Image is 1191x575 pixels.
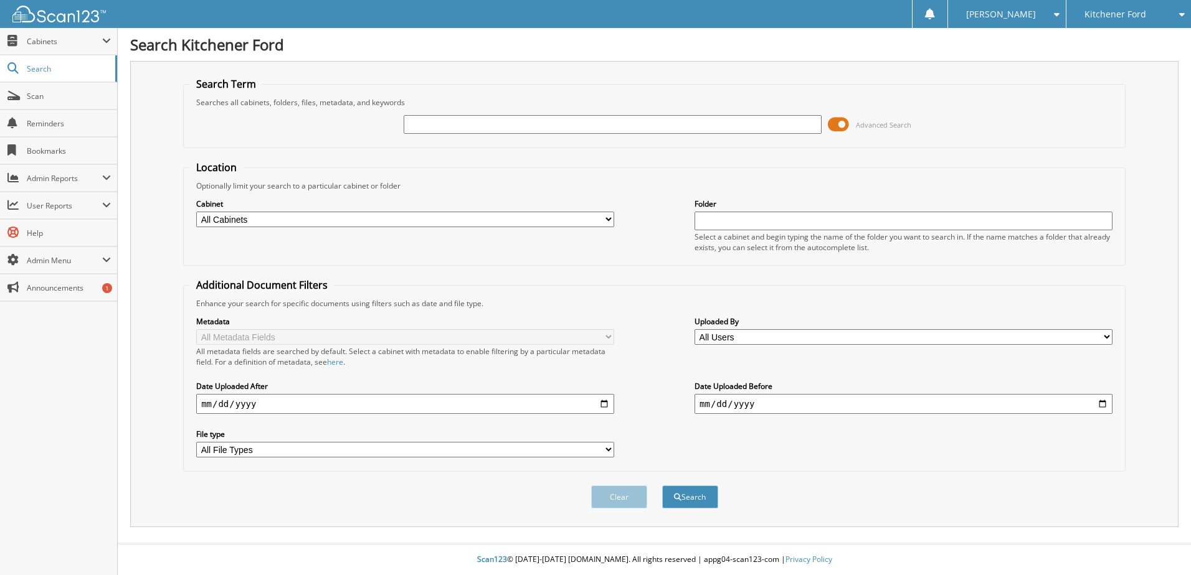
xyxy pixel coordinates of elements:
legend: Location [190,161,243,174]
h1: Search Kitchener Ford [130,34,1179,55]
span: Admin Reports [27,173,102,184]
div: Searches all cabinets, folders, files, metadata, and keywords [190,97,1119,108]
label: Date Uploaded Before [695,381,1113,391]
span: Advanced Search [856,120,911,129]
div: © [DATE]-[DATE] [DOMAIN_NAME]. All rights reserved | appg04-scan123-com | [118,545,1191,575]
div: Optionally limit your search to a particular cabinet or folder [190,180,1119,191]
div: Enhance your search for specific documents using filters such as date and file type. [190,298,1119,309]
iframe: Chat Widget [1129,515,1191,575]
a: here [327,357,343,367]
span: Scan [27,91,111,101]
span: Cabinets [27,36,102,47]
span: Admin Menu [27,255,102,266]
span: Reminders [27,118,111,129]
span: Scan123 [477,554,507,564]
legend: Additional Document Filters [190,278,334,292]
span: Kitchener Ford [1084,11,1146,18]
label: Folder [695,199,1113,209]
div: 1 [102,283,112,293]
button: Clear [591,485,647,508]
span: Bookmarks [27,146,111,156]
label: Uploaded By [695,316,1113,327]
img: scan123-logo-white.svg [12,6,106,22]
label: Metadata [196,316,614,327]
a: Privacy Policy [785,554,832,564]
label: Cabinet [196,199,614,209]
label: File type [196,429,614,439]
div: Select a cabinet and begin typing the name of the folder you want to search in. If the name match... [695,231,1113,253]
span: Search [27,63,109,74]
div: All metadata fields are searched by default. Select a cabinet with metadata to enable filtering b... [196,346,614,367]
span: User Reports [27,200,102,211]
input: end [695,394,1113,414]
span: Announcements [27,283,111,293]
label: Date Uploaded After [196,381,614,391]
span: [PERSON_NAME] [966,11,1036,18]
button: Search [662,485,718,508]
span: Help [27,228,111,238]
input: start [196,394,614,414]
legend: Search Term [190,77,262,91]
